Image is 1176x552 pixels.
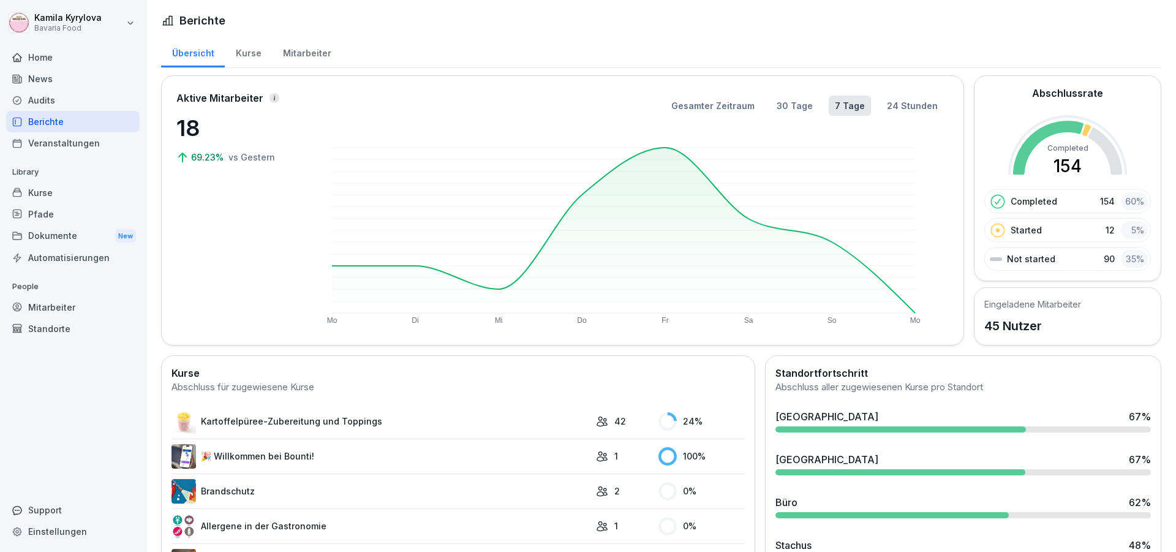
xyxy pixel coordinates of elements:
[1100,195,1115,208] p: 154
[771,447,1156,480] a: [GEOGRAPHIC_DATA]67%
[171,444,590,469] a: 🎉 Willkommen bei Bounti!
[658,447,745,466] div: 100 %
[6,318,140,339] a: Standorte
[161,36,225,67] a: Übersicht
[272,36,342,67] a: Mitarbeiter
[171,479,590,504] a: Brandschutz
[614,415,626,428] p: 42
[658,412,745,431] div: 24 %
[6,277,140,297] p: People
[191,151,226,164] p: 69.23%
[171,409,196,434] img: ur5kfpj4g1mhuir9rzgpc78h.png
[1129,495,1151,510] div: 62 %
[6,499,140,521] div: Support
[179,12,225,29] h1: Berichte
[658,482,745,501] div: 0 %
[6,521,140,542] a: Einstellungen
[176,91,263,105] p: Aktive Mitarbeiter
[412,316,418,325] text: Di
[775,452,878,467] div: [GEOGRAPHIC_DATA]
[984,317,1081,335] p: 45 Nutzer
[775,495,797,510] div: Büro
[829,96,871,116] button: 7 Tage
[665,96,761,116] button: Gesamter Zeitraum
[775,380,1151,395] div: Abschluss aller zugewiesenen Kurse pro Standort
[614,450,618,463] p: 1
[6,47,140,68] a: Home
[6,203,140,225] a: Pfade
[614,485,620,497] p: 2
[984,298,1081,311] h5: Eingeladene Mitarbeiter
[495,316,503,325] text: Mi
[171,514,196,539] img: wi6qaxf14ni09ll6d10wcg5r.png
[6,225,140,248] div: Dokumente
[6,225,140,248] a: DokumenteNew
[171,380,745,395] div: Abschluss für zugewiesene Kurse
[6,132,140,154] a: Veranstaltungen
[171,444,196,469] img: b4eu0mai1tdt6ksd7nlke1so.png
[327,316,337,325] text: Mo
[771,96,819,116] button: 30 Tage
[910,316,921,325] text: Mo
[881,96,944,116] button: 24 Stunden
[1011,195,1057,208] p: Completed
[614,520,618,532] p: 1
[176,112,299,145] p: 18
[661,316,668,325] text: Fr
[577,316,587,325] text: Do
[1104,252,1115,265] p: 90
[6,111,140,132] a: Berichte
[744,316,753,325] text: Sa
[1129,452,1151,467] div: 67 %
[225,36,272,67] a: Kurse
[1121,250,1148,268] div: 35 %
[6,247,140,268] a: Automatisierungen
[6,162,140,182] p: Library
[1121,192,1148,210] div: 60 %
[771,490,1156,523] a: Büro62%
[228,151,275,164] p: vs Gestern
[1106,224,1115,236] p: 12
[827,316,837,325] text: So
[1007,252,1055,265] p: Not started
[171,479,196,504] img: b0iy7e1gfawqjs4nezxuanzk.png
[171,366,745,380] h2: Kurse
[34,13,102,23] p: Kamila Kyrylova
[775,366,1151,380] h2: Standortfortschritt
[771,404,1156,437] a: [GEOGRAPHIC_DATA]67%
[171,409,590,434] a: Kartoffelpüree-Zubereitung und Toppings
[6,68,140,89] a: News
[171,514,590,539] a: Allergene in der Gastronomie
[1032,86,1103,100] h2: Abschlussrate
[658,517,745,535] div: 0 %
[1129,409,1151,424] div: 67 %
[6,182,140,203] a: Kurse
[6,89,140,111] a: Audits
[1011,224,1042,236] p: Started
[1121,221,1148,239] div: 5 %
[115,229,136,243] div: New
[34,24,102,32] p: Bavaria Food
[775,409,878,424] div: [GEOGRAPHIC_DATA]
[6,297,140,318] a: Mitarbeiter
